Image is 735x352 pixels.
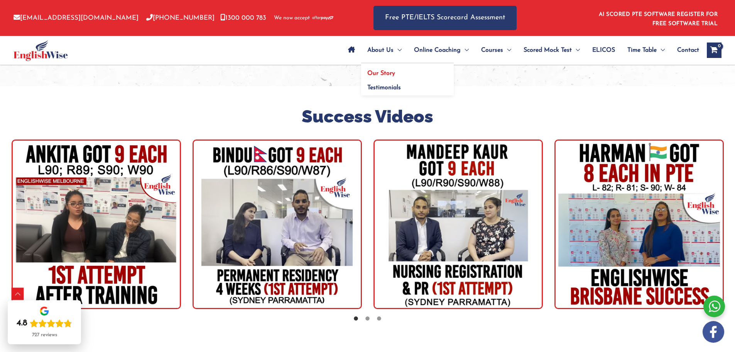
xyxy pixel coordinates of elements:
[312,16,333,20] img: Afterpay-Logo
[394,37,402,64] span: Menu Toggle
[274,14,310,22] span: We now accept
[703,321,724,343] img: white-facebook.png
[32,332,57,338] div: 727 reviews
[361,63,454,78] a: Our Story
[461,37,469,64] span: Menu Toggle
[414,37,461,64] span: Online Coaching
[572,37,580,64] span: Menu Toggle
[17,318,72,329] div: Rating: 4.8 out of 5
[621,37,671,64] a: Time TableMenu Toggle
[627,37,657,64] span: Time Table
[373,6,517,30] a: Free PTE/IELTS Scorecard Assessment
[586,37,621,64] a: ELICOS
[220,15,266,21] a: 1300 000 783
[342,37,699,64] nav: Site Navigation: Main Menu
[146,15,215,21] a: [PHONE_NUMBER]
[677,37,699,64] span: Contact
[367,70,395,77] span: Our Story
[481,37,503,64] span: Courses
[707,43,721,58] a: View Shopping Cart, empty
[6,105,729,128] h2: Success Videos
[12,139,181,309] img: null
[517,37,586,64] a: Scored Mock TestMenu Toggle
[361,78,454,96] a: Testimonials
[524,37,572,64] span: Scored Mock Test
[17,318,27,329] div: 4.8
[14,40,68,61] img: cropped-ew-logo
[475,37,517,64] a: CoursesMenu Toggle
[408,37,475,64] a: Online CoachingMenu Toggle
[373,139,543,309] img: null
[657,37,665,64] span: Menu Toggle
[594,5,721,31] aside: Header Widget 1
[367,85,401,91] span: Testimonials
[14,15,139,21] a: [EMAIL_ADDRESS][DOMAIN_NAME]
[193,139,362,309] img: null
[361,37,408,64] a: About UsMenu Toggle
[592,37,615,64] span: ELICOS
[503,37,511,64] span: Menu Toggle
[599,12,718,27] a: AI SCORED PTE SOFTWARE REGISTER FOR FREE SOFTWARE TRIAL
[367,37,394,64] span: About Us
[671,37,699,64] a: Contact
[554,139,724,309] img: null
